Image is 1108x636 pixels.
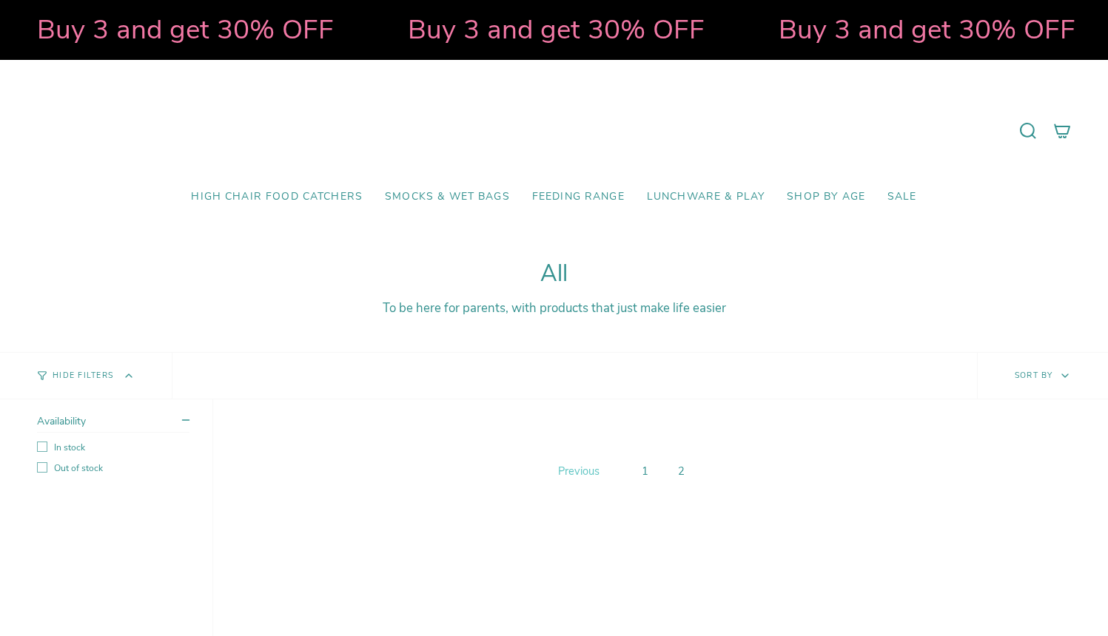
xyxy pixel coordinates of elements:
[1015,370,1053,381] span: Sort by
[787,191,865,203] span: Shop by Age
[408,11,705,48] strong: Buy 3 and get 30% OFF
[37,442,189,453] label: In stock
[37,414,189,433] summary: Availability
[53,372,113,380] span: Hide Filters
[521,180,636,214] a: Feeding Range
[779,11,1075,48] strong: Buy 3 and get 30% OFF
[647,191,765,203] span: Lunchware & Play
[672,461,691,481] a: 2
[977,353,1108,399] button: Sort by
[383,300,726,317] span: To be here for parents, with products that just make life easier
[37,260,1071,288] h1: All
[191,191,363,203] span: High Chair Food Catchers
[887,191,917,203] span: SALE
[180,180,374,214] a: High Chair Food Catchers
[385,191,510,203] span: Smocks & Wet Bags
[558,464,600,478] span: Previous
[426,82,682,180] a: Mumma’s Little Helpers
[37,11,334,48] strong: Buy 3 and get 30% OFF
[554,460,603,482] a: Previous
[776,180,876,214] a: Shop by Age
[636,461,654,481] a: 1
[37,462,189,474] label: Out of stock
[636,180,776,214] a: Lunchware & Play
[374,180,521,214] a: Smocks & Wet Bags
[532,191,625,203] span: Feeding Range
[876,180,928,214] a: SALE
[37,414,86,428] span: Availability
